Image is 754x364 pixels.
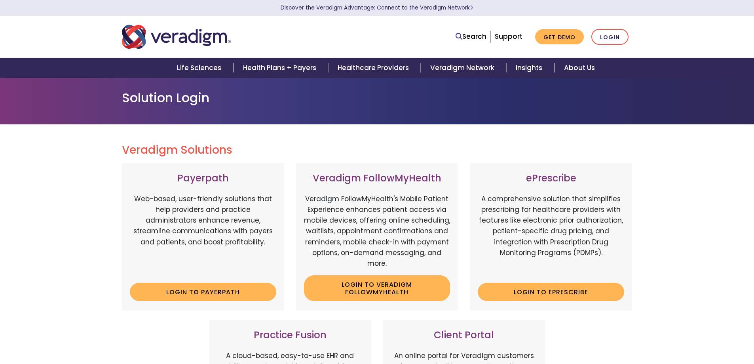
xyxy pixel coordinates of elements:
a: Healthcare Providers [328,58,421,78]
a: Login to Veradigm FollowMyHealth [304,275,450,301]
h3: ePrescribe [478,173,624,184]
h3: Veradigm FollowMyHealth [304,173,450,184]
a: Life Sciences [167,58,233,78]
a: Login to Payerpath [130,283,276,301]
h3: Client Portal [391,330,537,341]
a: Support [495,32,522,41]
a: Discover the Veradigm Advantage: Connect to the Veradigm NetworkLearn More [281,4,473,11]
p: Veradigm FollowMyHealth's Mobile Patient Experience enhances patient access via mobile devices, o... [304,194,450,269]
a: Veradigm Network [421,58,506,78]
a: Get Demo [535,29,584,45]
a: Login to ePrescribe [478,283,624,301]
a: Login [591,29,629,45]
a: Insights [506,58,554,78]
p: A comprehensive solution that simplifies prescribing for healthcare providers with features like ... [478,194,624,277]
a: About Us [555,58,604,78]
img: Veradigm logo [122,24,231,50]
h1: Solution Login [122,90,632,105]
a: Health Plans + Payers [234,58,328,78]
p: Web-based, user-friendly solutions that help providers and practice administrators enhance revenu... [130,194,276,277]
h3: Payerpath [130,173,276,184]
span: Learn More [470,4,473,11]
h3: Practice Fusion [217,330,363,341]
h2: Veradigm Solutions [122,143,632,157]
a: Search [456,31,486,42]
